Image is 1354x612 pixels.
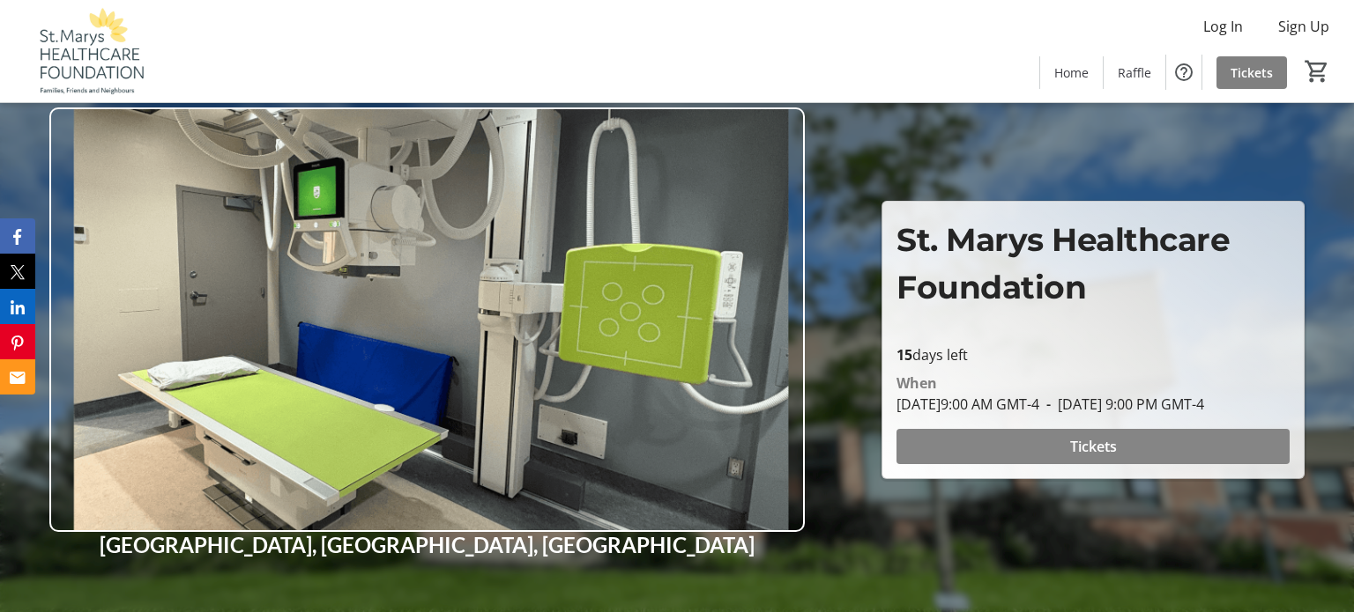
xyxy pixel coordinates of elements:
button: Sign Up [1264,12,1343,41]
div: When [896,372,937,394]
span: - [1039,394,1058,414]
a: Home [1040,56,1103,89]
button: Help [1166,55,1201,90]
img: Campaign CTA Media Photo [49,107,806,533]
span: Tickets [1231,63,1273,82]
span: St. Marys Healthcare Foundation [896,220,1230,306]
span: Raffle [1118,63,1151,82]
button: Log In [1189,12,1257,41]
img: St. Marys Healthcare Foundation's Logo [11,7,167,95]
span: Home [1054,63,1089,82]
span: [DATE] 9:00 AM GMT-4 [896,394,1039,414]
span: [DATE] 9:00 PM GMT-4 [1039,394,1204,414]
span: 15 [896,345,912,365]
span: Log In [1203,16,1243,37]
button: Tickets [896,429,1290,464]
span: Sign Up [1278,16,1329,37]
a: Tickets [1216,56,1287,89]
strong: [GEOGRAPHIC_DATA], [GEOGRAPHIC_DATA], [GEOGRAPHIC_DATA] [100,532,755,557]
p: days left [896,344,1290,365]
a: Raffle [1104,56,1165,89]
span: Tickets [1070,436,1117,457]
button: Cart [1301,55,1333,87]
